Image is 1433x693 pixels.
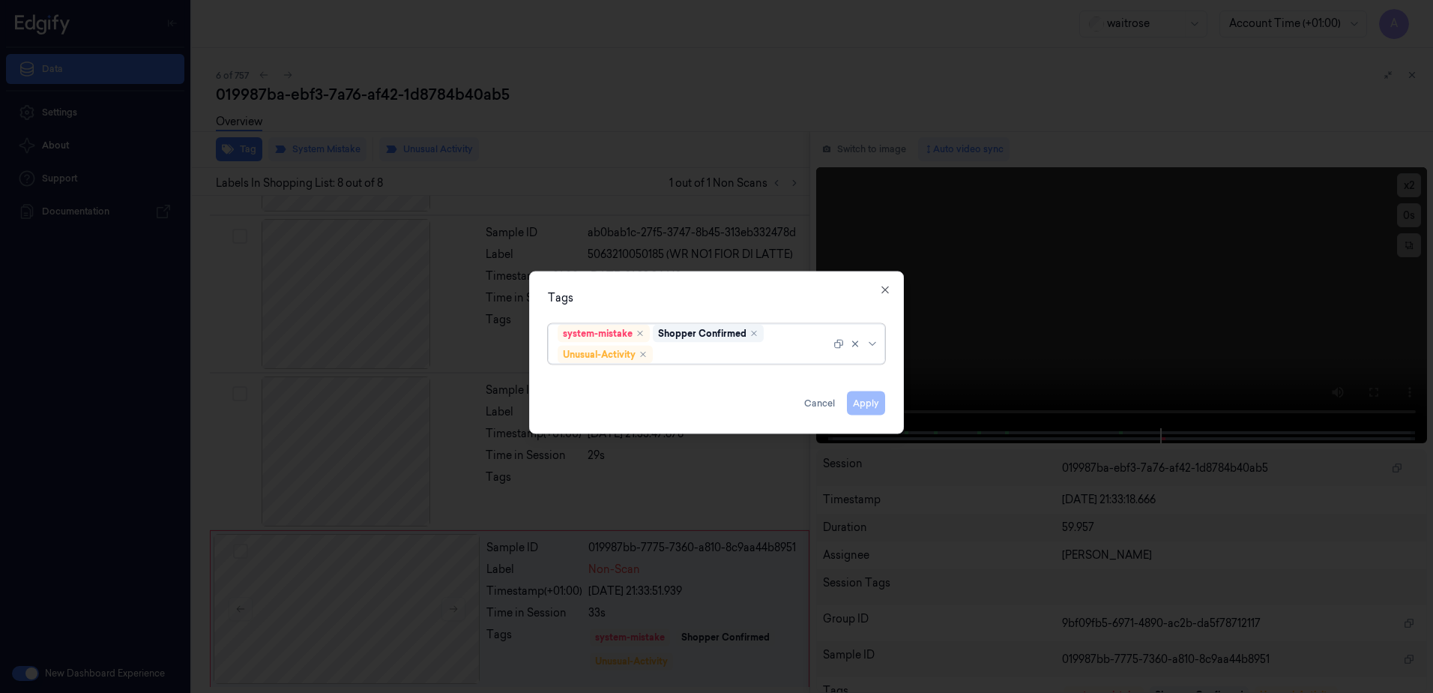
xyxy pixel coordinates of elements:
[563,327,633,340] div: system-mistake
[658,327,746,340] div: Shopper Confirmed
[636,329,645,338] div: Remove ,system-mistake
[548,290,885,306] div: Tags
[798,391,841,415] button: Cancel
[749,329,758,338] div: Remove ,Shopper Confirmed
[563,348,636,361] div: Unusual-Activity
[639,350,648,359] div: Remove ,Unusual-Activity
